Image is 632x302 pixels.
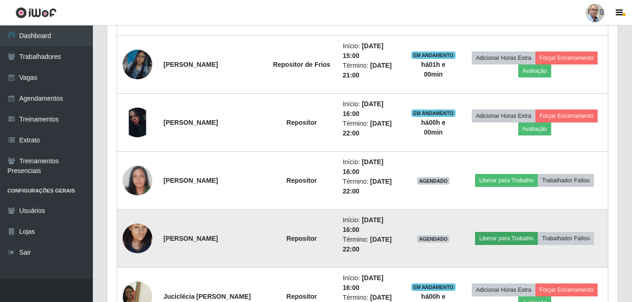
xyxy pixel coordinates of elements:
[343,216,384,233] time: [DATE] 16:00
[343,42,384,59] time: [DATE] 15:00
[411,109,456,117] span: EM ANDAMENTO
[472,283,535,296] button: Adicionar Horas Extra
[343,158,384,175] time: [DATE] 16:00
[163,177,218,184] strong: [PERSON_NAME]
[538,174,594,187] button: Trabalhador Faltou
[518,64,551,77] button: Avaliação
[475,174,538,187] button: Liberar para Trabalho
[15,7,57,19] img: CoreUI Logo
[163,119,218,126] strong: [PERSON_NAME]
[518,122,551,135] button: Avaliação
[343,119,400,138] li: Término:
[343,157,400,177] li: Início:
[123,166,152,195] img: 1731531704923.jpeg
[163,293,251,300] strong: Juciclécia [PERSON_NAME]
[411,283,456,291] span: EM ANDAMENTO
[123,108,152,137] img: 1704829522631.jpeg
[535,109,598,122] button: Forçar Encerramento
[535,283,598,296] button: Forçar Encerramento
[535,51,598,64] button: Forçar Encerramento
[287,177,317,184] strong: Repositor
[421,119,445,136] strong: há 00 h e 00 min
[475,232,538,245] button: Liberar para Trabalho
[287,293,317,300] strong: Repositor
[343,273,400,293] li: Início:
[343,215,400,235] li: Início:
[343,61,400,80] li: Término:
[411,51,456,59] span: EM ANDAMENTO
[123,38,152,91] img: 1748993831406.jpeg
[417,177,450,185] span: AGENDADO
[287,119,317,126] strong: Repositor
[343,235,400,254] li: Término:
[163,61,218,68] strong: [PERSON_NAME]
[343,99,400,119] li: Início:
[287,235,317,242] strong: Repositor
[343,41,400,61] li: Início:
[421,61,445,78] strong: há 01 h e 00 min
[343,274,384,291] time: [DATE] 16:00
[273,61,331,68] strong: Repositor de Frios
[123,212,152,265] img: 1732630854810.jpeg
[472,51,535,64] button: Adicionar Horas Extra
[163,235,218,242] strong: [PERSON_NAME]
[343,177,400,196] li: Término:
[472,109,535,122] button: Adicionar Horas Extra
[417,235,450,243] span: AGENDADO
[538,232,594,245] button: Trabalhador Faltou
[343,100,384,117] time: [DATE] 16:00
